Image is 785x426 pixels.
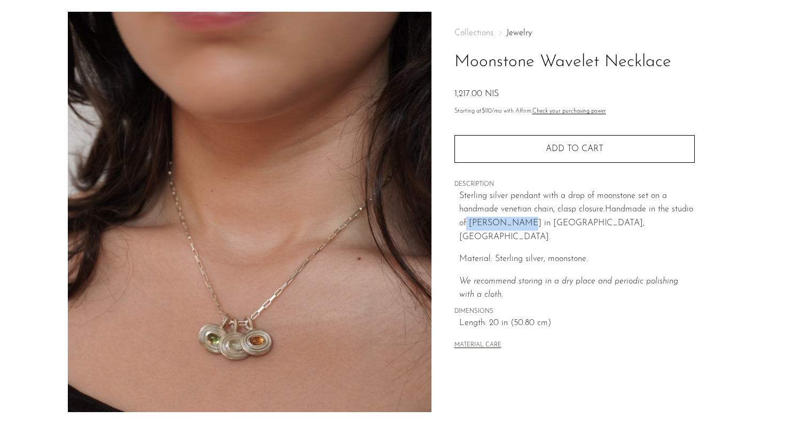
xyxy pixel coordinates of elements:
span: DESCRIPTION [454,180,695,190]
span: Collections [454,29,493,37]
span: $110 [482,108,492,114]
p: Starting at /mo with Affirm. [454,107,695,116]
span: DIMENSIONS [454,307,695,317]
span: Add to cart [546,144,603,154]
a: Check your purchasing power - Learn more about Affirm Financing (opens in modal) [532,108,606,114]
p: Sterling silver pendant with a drop of moonstone set on a handmade venetian chain, clasp closure. H [459,190,695,244]
em: We recommend storing in a dry place and periodic polishing with a cloth. [459,277,678,299]
span: 1,217.00 NIS [454,90,499,98]
span: andmade in the studio of [PERSON_NAME] in [GEOGRAPHIC_DATA], [GEOGRAPHIC_DATA]. [459,205,693,241]
nav: Breadcrumbs [454,29,695,37]
a: Jewelry [506,29,532,37]
h1: Moonstone Wavelet Necklace [454,49,695,76]
button: MATERIAL CARE [454,342,501,350]
button: Add to cart [454,135,695,163]
p: Material: Sterling silver, moonstone. [459,253,695,266]
img: Moonstone Wavelet Necklace [68,12,431,412]
span: Length: 20 in (50.80 cm) [459,317,695,330]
